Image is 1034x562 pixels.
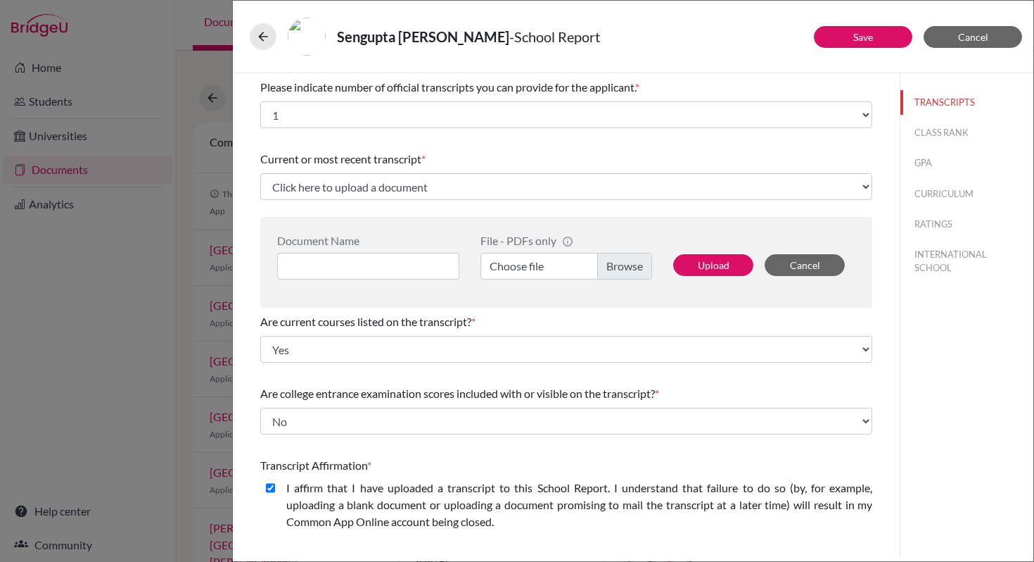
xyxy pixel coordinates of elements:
[260,152,421,166] span: Current or most recent transcript
[260,315,471,328] span: Are current courses listed on the transcript?
[286,480,872,530] label: I affirm that I have uploaded a transcript to this School Report. I understand that failure to do...
[337,28,509,45] strong: Sengupta [PERSON_NAME]
[260,458,367,472] span: Transcript Affirmation
[900,90,1033,115] button: TRANSCRIPTS
[900,182,1033,206] button: CURRICULUM
[900,120,1033,145] button: CLASS RANK
[277,234,459,247] div: Document Name
[260,387,655,400] span: Are college entrance examination scores included with or visible on the transcript?
[260,80,635,94] span: Please indicate number of official transcripts you can provide for the applicant.
[900,151,1033,175] button: GPA
[480,234,652,247] div: File - PDFs only
[900,212,1033,237] button: RATINGS
[480,253,652,280] label: Choose file
[509,28,600,45] span: - School Report
[765,254,845,276] button: Cancel
[900,242,1033,280] button: INTERNATIONAL SCHOOL
[562,236,573,247] span: info
[673,254,753,276] button: Upload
